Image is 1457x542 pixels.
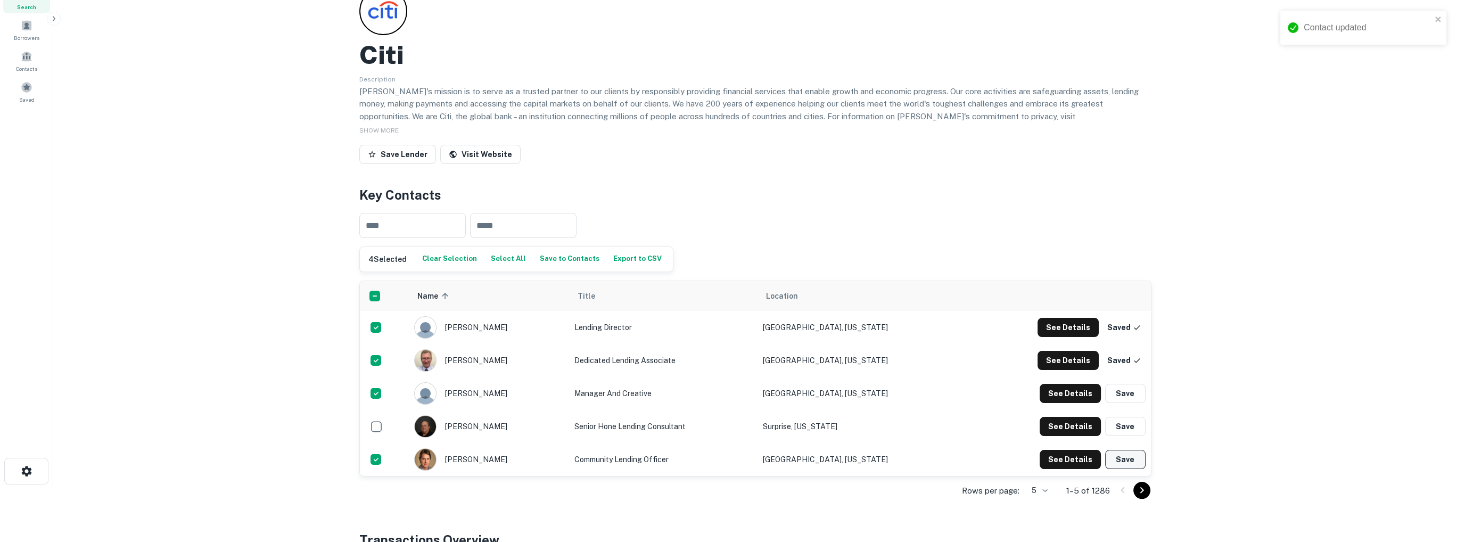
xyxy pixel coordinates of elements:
[368,253,407,265] h6: 4 Selected
[1066,484,1110,497] p: 1–5 of 1286
[569,344,758,377] td: Dedicated Lending Associate
[1038,351,1099,370] button: See Details
[359,145,436,164] button: Save Lender
[409,281,569,311] th: Name
[359,76,396,83] span: Description
[360,281,1151,476] div: scrollable content
[415,383,436,404] img: 9c8pery4andzj6ohjkjp54ma2
[569,281,758,311] th: Title
[758,410,967,443] td: Surprise, [US_STATE]
[16,64,37,73] span: Contacts
[569,410,758,443] td: Senior Hone Lending Consultant
[14,34,39,42] span: Borrowers
[415,350,436,371] img: 1522372311187
[1103,318,1146,337] button: Saved
[758,443,967,476] td: [GEOGRAPHIC_DATA], [US_STATE]
[1038,318,1099,337] button: See Details
[758,377,967,410] td: [GEOGRAPHIC_DATA], [US_STATE]
[414,316,564,339] div: [PERSON_NAME]
[488,251,529,267] button: Select All
[569,443,758,476] td: Community Lending Officer
[1040,417,1101,436] button: See Details
[1105,450,1146,469] button: Save
[766,290,798,302] span: Location
[3,15,50,44] a: Borrowers
[962,484,1019,497] p: Rows per page:
[1024,483,1049,498] div: 5
[1304,21,1431,34] div: Contact updated
[1105,417,1146,436] button: Save
[1105,384,1146,403] button: Save
[1404,457,1457,508] iframe: Chat Widget
[578,290,609,302] span: Title
[758,281,967,311] th: Location
[569,311,758,344] td: Lending Director
[359,85,1151,135] p: [PERSON_NAME]'s mission is to serve as a trusted partner to our clients by responsibly providing ...
[758,311,967,344] td: [GEOGRAPHIC_DATA], [US_STATE]
[611,251,664,267] button: Export to CSV
[19,95,35,104] span: Saved
[1103,351,1146,370] button: Saved
[537,251,602,267] button: Save to Contacts
[359,39,404,70] h2: Citi
[440,145,521,164] a: Visit Website
[569,377,758,410] td: Manager and Creative
[3,46,50,75] a: Contacts
[359,185,1151,204] h4: Key Contacts
[415,317,436,338] img: 9c8pery4andzj6ohjkjp54ma2
[3,77,50,106] a: Saved
[417,290,452,302] span: Name
[17,3,36,11] span: Search
[1040,450,1101,469] button: See Details
[414,415,564,438] div: [PERSON_NAME]
[758,344,967,377] td: [GEOGRAPHIC_DATA], [US_STATE]
[1133,482,1150,499] button: Go to next page
[1040,384,1101,403] button: See Details
[415,449,436,470] img: 1516300438769
[419,251,480,267] button: Clear Selection
[1435,15,1442,25] button: close
[414,349,564,372] div: [PERSON_NAME]
[414,448,564,471] div: [PERSON_NAME]
[359,127,399,134] span: SHOW MORE
[414,382,564,405] div: [PERSON_NAME]
[415,416,436,437] img: 1516510058115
